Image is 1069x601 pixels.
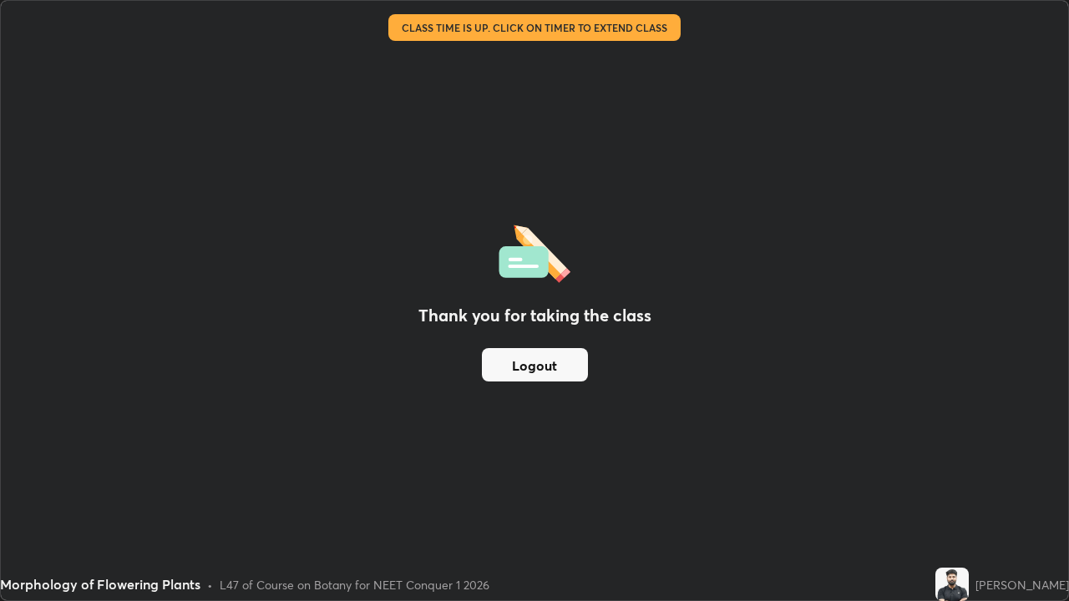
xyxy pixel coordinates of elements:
[975,576,1069,593] div: [PERSON_NAME]
[482,348,588,381] button: Logout
[418,303,651,328] h2: Thank you for taking the class
[499,220,570,283] img: offlineFeedback.1438e8b3.svg
[207,576,213,593] div: •
[220,576,489,593] div: L47 of Course on Botany for NEET Conquer 1 2026
[935,568,969,601] img: d2d996f5197e45bfbb355c755dfad50d.jpg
